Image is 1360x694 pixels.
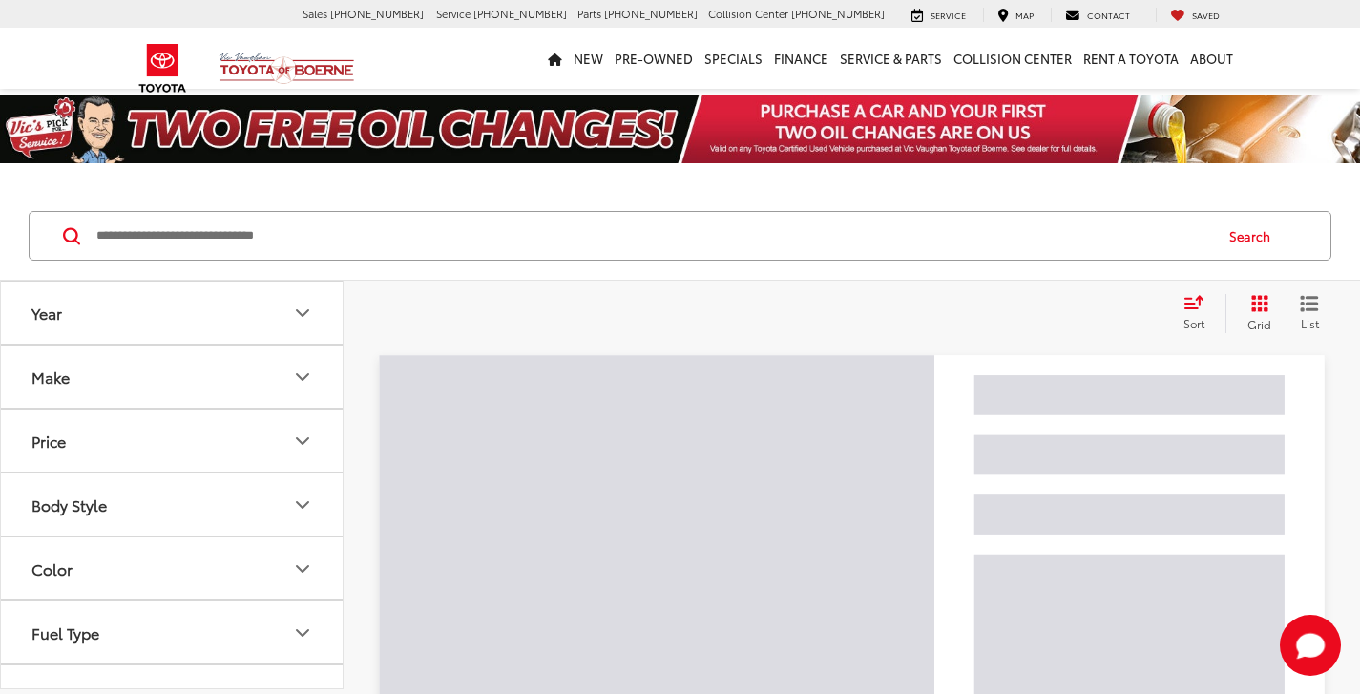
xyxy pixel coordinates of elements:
svg: Start Chat [1280,615,1341,676]
span: List [1300,315,1319,331]
a: Home [542,28,568,89]
div: Body Style [291,494,314,516]
a: About [1184,28,1239,89]
button: Fuel TypeFuel Type [1,601,345,663]
span: Contact [1087,9,1130,21]
div: Make [31,368,70,386]
span: [PHONE_NUMBER] [604,6,698,21]
button: PricePrice [1,410,345,472]
button: MakeMake [1,346,345,408]
div: Color [291,557,314,580]
div: Fuel Type [291,621,314,644]
a: Rent a Toyota [1078,28,1184,89]
div: Fuel Type [31,623,99,641]
span: Service [436,6,471,21]
span: Sales [303,6,327,21]
a: My Saved Vehicles [1156,8,1234,23]
button: Select sort value [1174,294,1225,332]
span: [PHONE_NUMBER] [473,6,567,21]
div: Color [31,559,73,578]
div: Body Style [31,495,107,514]
a: Pre-Owned [609,28,699,89]
div: Price [291,430,314,452]
span: Saved [1192,9,1220,21]
button: ColorColor [1,537,345,599]
button: List View [1286,294,1333,332]
span: [PHONE_NUMBER] [791,6,885,21]
div: Year [291,302,314,325]
img: Vic Vaughan Toyota of Boerne [219,52,355,85]
img: Toyota [127,37,199,99]
button: YearYear [1,282,345,344]
a: Specials [699,28,768,89]
span: Parts [577,6,601,21]
a: Map [983,8,1048,23]
button: Body StyleBody Style [1,473,345,536]
button: Toggle Chat Window [1280,615,1341,676]
span: Service [931,9,966,21]
div: Price [31,431,66,450]
a: New [568,28,609,89]
button: Grid View [1225,294,1286,332]
div: Make [291,366,314,389]
a: Service [897,8,980,23]
span: Grid [1247,316,1271,332]
div: Year [31,304,62,322]
a: Contact [1051,8,1144,23]
span: Sort [1183,315,1204,331]
button: Search [1211,212,1298,260]
span: Map [1015,9,1034,21]
a: Finance [768,28,834,89]
span: [PHONE_NUMBER] [330,6,424,21]
input: Search by Make, Model, or Keyword [94,213,1211,259]
span: Collision Center [708,6,788,21]
a: Service & Parts: Opens in a new tab [834,28,948,89]
a: Collision Center [948,28,1078,89]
